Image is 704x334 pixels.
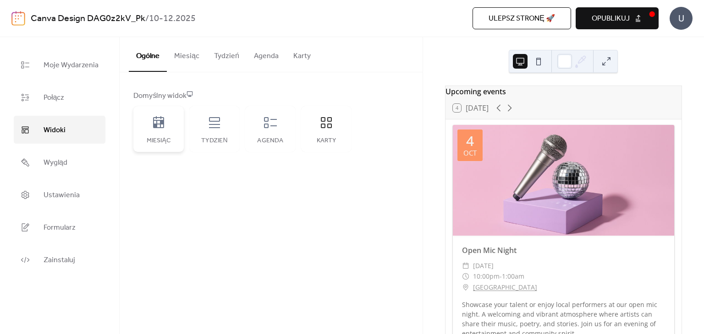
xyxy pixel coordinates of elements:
[466,134,474,148] div: 4
[462,282,469,293] div: ​
[473,7,571,29] button: Ulepsz stronę 🚀
[286,37,318,71] button: Karty
[592,13,630,24] span: Opublikuj
[44,188,80,202] span: Ustawienia
[310,137,342,145] div: Karty
[473,282,537,293] a: [GEOGRAPHIC_DATA]
[44,156,67,170] span: Wygląd
[14,181,105,209] a: Ustawienia
[143,137,175,145] div: Miesiąc
[462,260,469,271] div: ​
[44,221,76,235] span: Formularz
[500,271,502,282] span: -
[14,116,105,144] a: Widoki
[670,7,693,30] div: U
[129,37,167,72] button: Ogólne
[489,13,555,24] span: Ulepsz stronę 🚀
[576,7,659,29] button: Opublikuj
[473,260,494,271] span: [DATE]
[198,137,231,145] div: Tydzień
[44,91,64,105] span: Połącz
[453,245,674,256] div: Open Mic Night
[11,11,25,26] img: logo
[14,148,105,176] a: Wygląd
[473,271,500,282] span: 10:00pm
[167,37,207,71] button: Miesiąc
[207,37,247,71] button: Tydzień
[254,137,286,145] div: Agenda
[149,10,196,27] b: 10-12.2025
[247,37,286,71] button: Agenda
[14,83,105,111] a: Połącz
[44,253,75,267] span: Zainstaluj
[133,91,407,102] div: Domyślny widok
[14,246,105,274] a: Zainstaluj
[44,123,66,137] span: Widoki
[44,58,99,72] span: Moje Wydarzenia
[502,271,524,282] span: 1:00am
[14,51,105,79] a: Moje Wydarzenia
[31,10,145,27] a: Canva Design DAG0z2kV_Pk
[463,150,477,156] div: Oct
[14,213,105,241] a: Formularz
[445,86,682,97] div: Upcoming events
[145,10,149,27] b: /
[462,271,469,282] div: ​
